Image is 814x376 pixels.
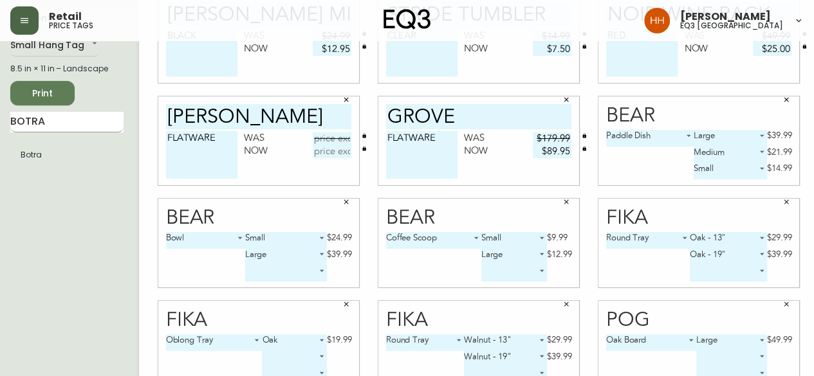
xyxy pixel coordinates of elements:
div: 8.5 in × 11 in – Landscape [10,63,124,75]
div: Medium [694,147,767,163]
div: Small [245,232,327,249]
span: Retail [49,12,82,22]
textarea: RED [606,29,678,76]
div: Small [481,232,547,249]
div: Large [696,334,767,351]
textarea: FLATWARE [386,131,458,179]
input: price excluding $ [313,145,351,158]
div: Bear [386,208,572,228]
div: Round Tray [386,334,465,351]
div: $39.99 [547,351,572,363]
div: Fika [606,208,792,228]
div: Fika [386,310,572,330]
div: Now [464,145,533,158]
div: $29.99 [767,232,792,244]
div: $39.99 [327,249,352,260]
div: $49.99 [767,334,792,346]
div: $9.99 [547,232,572,244]
div: Oak - 19" [690,249,767,265]
input: price excluding $ [313,43,351,56]
div: Large [245,249,327,265]
div: Paddle Dish [606,130,694,147]
div: Large [481,249,547,265]
span: Print [21,85,64,102]
textarea: FLATWARE [166,131,237,179]
h5: eq3 [GEOGRAPHIC_DATA] [680,22,783,30]
div: Was [244,132,313,145]
div: $29.99 [547,334,572,346]
div: Coffee Scoop [386,232,481,249]
div: Now [464,43,533,56]
div: Now [684,43,753,56]
div: Oak [262,334,326,351]
div: $19.99 [327,334,352,346]
div: $39.99 [767,249,792,260]
div: Bowl [166,232,245,249]
div: $12.99 [547,249,572,260]
textarea: BLACK [166,29,237,76]
div: Pog [606,310,792,330]
div: $39.99 [767,130,792,141]
div: $21.99 [767,147,792,158]
span: [PERSON_NAME] [680,12,771,22]
div: Was [464,132,533,145]
input: price excluding $ [313,132,351,145]
button: Print [10,81,75,105]
div: $14.99 [767,163,792,174]
div: Now [244,43,313,56]
div: Round Tray [606,232,690,249]
input: Search [10,112,124,132]
div: Oak Board [606,334,696,351]
input: price excluding $ [533,145,571,158]
input: price excluding $ [753,43,791,56]
div: Walnut - 13" [464,334,547,351]
div: Fika [166,310,352,330]
div: Walnut - 19" [464,351,547,368]
div: Oblong Tray [166,334,263,351]
div: Now [244,145,313,158]
div: Oak - 13" [690,232,767,249]
div: Bear [166,208,352,228]
li: Small Hang Tag [10,144,124,166]
div: Small Hang Tag [10,35,100,57]
div: $24.99 [327,232,352,244]
img: logo [384,9,431,30]
textarea: CLEAR [386,29,458,76]
input: price excluding $ [533,132,571,145]
div: Small [694,163,767,179]
div: Bear [606,106,792,126]
div: Large [694,130,767,147]
img: 6b766095664b4c6b511bd6e414aa3971 [644,8,670,33]
input: price excluding $ [533,43,571,56]
h5: price tags [49,22,93,30]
